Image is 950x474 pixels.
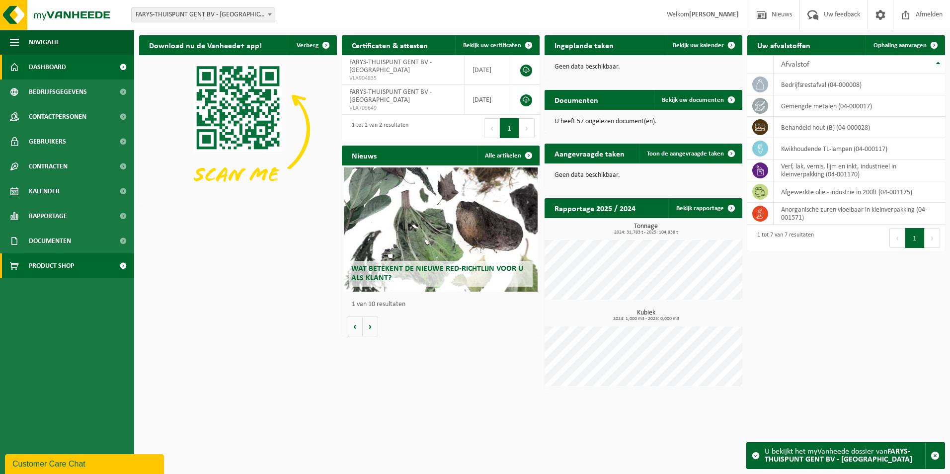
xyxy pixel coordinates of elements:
[289,35,336,55] button: Verberg
[349,88,432,104] span: FARYS-THUISPUNT GENT BV - [GEOGRAPHIC_DATA]
[347,316,363,336] button: Vorige
[774,74,945,95] td: bedrijfsrestafval (04-000008)
[349,104,457,112] span: VLA709649
[550,316,742,321] span: 2024: 1,000 m3 - 2025: 0,000 m3
[545,90,608,109] h2: Documenten
[29,253,74,278] span: Product Shop
[484,118,500,138] button: Previous
[347,117,408,139] div: 1 tot 2 van 2 resultaten
[519,118,535,138] button: Next
[363,316,378,336] button: Volgende
[774,95,945,117] td: gemengde metalen (04-000017)
[873,42,927,49] span: Ophaling aanvragen
[500,118,519,138] button: 1
[781,61,809,69] span: Afvalstof
[774,138,945,159] td: kwikhoudende TL-lampen (04-000117)
[352,301,535,308] p: 1 van 10 resultaten
[665,35,741,55] a: Bekijk uw kalender
[774,203,945,225] td: anorganische zuren vloeibaar in kleinverpakking (04-001571)
[654,90,741,110] a: Bekijk uw documenten
[689,11,739,18] strong: [PERSON_NAME]
[349,59,432,74] span: FARYS-THUISPUNT GENT BV - [GEOGRAPHIC_DATA]
[29,229,71,253] span: Documenten
[5,452,166,474] iframe: chat widget
[29,204,67,229] span: Rapportage
[297,42,318,49] span: Verberg
[349,75,457,82] span: VLA904835
[554,172,732,179] p: Geen data beschikbaar.
[550,230,742,235] span: 2024: 31,783 t - 2025: 104,938 t
[139,35,272,55] h2: Download nu de Vanheede+ app!
[747,35,820,55] h2: Uw afvalstoffen
[29,104,86,129] span: Contactpersonen
[545,198,645,218] h2: Rapportage 2025 / 2024
[662,97,724,103] span: Bekijk uw documenten
[545,35,624,55] h2: Ingeplande taken
[550,310,742,321] h3: Kubiek
[465,85,510,115] td: [DATE]
[774,117,945,138] td: behandeld hout (B) (04-000028)
[554,118,732,125] p: U heeft 57 ongelezen document(en).
[765,443,925,469] div: U bekijkt het myVanheede dossier van
[639,144,741,163] a: Toon de aangevraagde taken
[673,42,724,49] span: Bekijk uw kalender
[463,42,521,49] span: Bekijk uw certificaten
[342,35,438,55] h2: Certificaten & attesten
[925,228,940,248] button: Next
[29,129,66,154] span: Gebruikers
[668,198,741,218] a: Bekijk rapportage
[132,8,275,22] span: FARYS-THUISPUNT GENT BV - MARIAKERKE
[465,55,510,85] td: [DATE]
[29,30,60,55] span: Navigatie
[774,181,945,203] td: afgewerkte olie - industrie in 200lt (04-001175)
[752,227,814,249] div: 1 tot 7 van 7 resultaten
[765,448,912,464] strong: FARYS-THUISPUNT GENT BV - [GEOGRAPHIC_DATA]
[554,64,732,71] p: Geen data beschikbaar.
[29,179,60,204] span: Kalender
[905,228,925,248] button: 1
[647,151,724,157] span: Toon de aangevraagde taken
[545,144,634,163] h2: Aangevraagde taken
[344,167,538,292] a: Wat betekent de nieuwe RED-richtlijn voor u als klant?
[29,154,68,179] span: Contracten
[550,223,742,235] h3: Tonnage
[455,35,539,55] a: Bekijk uw certificaten
[477,146,539,165] a: Alle artikelen
[29,55,66,79] span: Dashboard
[866,35,944,55] a: Ophaling aanvragen
[139,55,337,204] img: Download de VHEPlus App
[131,7,275,22] span: FARYS-THUISPUNT GENT BV - MARIAKERKE
[889,228,905,248] button: Previous
[351,265,523,282] span: Wat betekent de nieuwe RED-richtlijn voor u als klant?
[29,79,87,104] span: Bedrijfsgegevens
[774,159,945,181] td: verf, lak, vernis, lijm en inkt, industrieel in kleinverpakking (04-001170)
[342,146,387,165] h2: Nieuws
